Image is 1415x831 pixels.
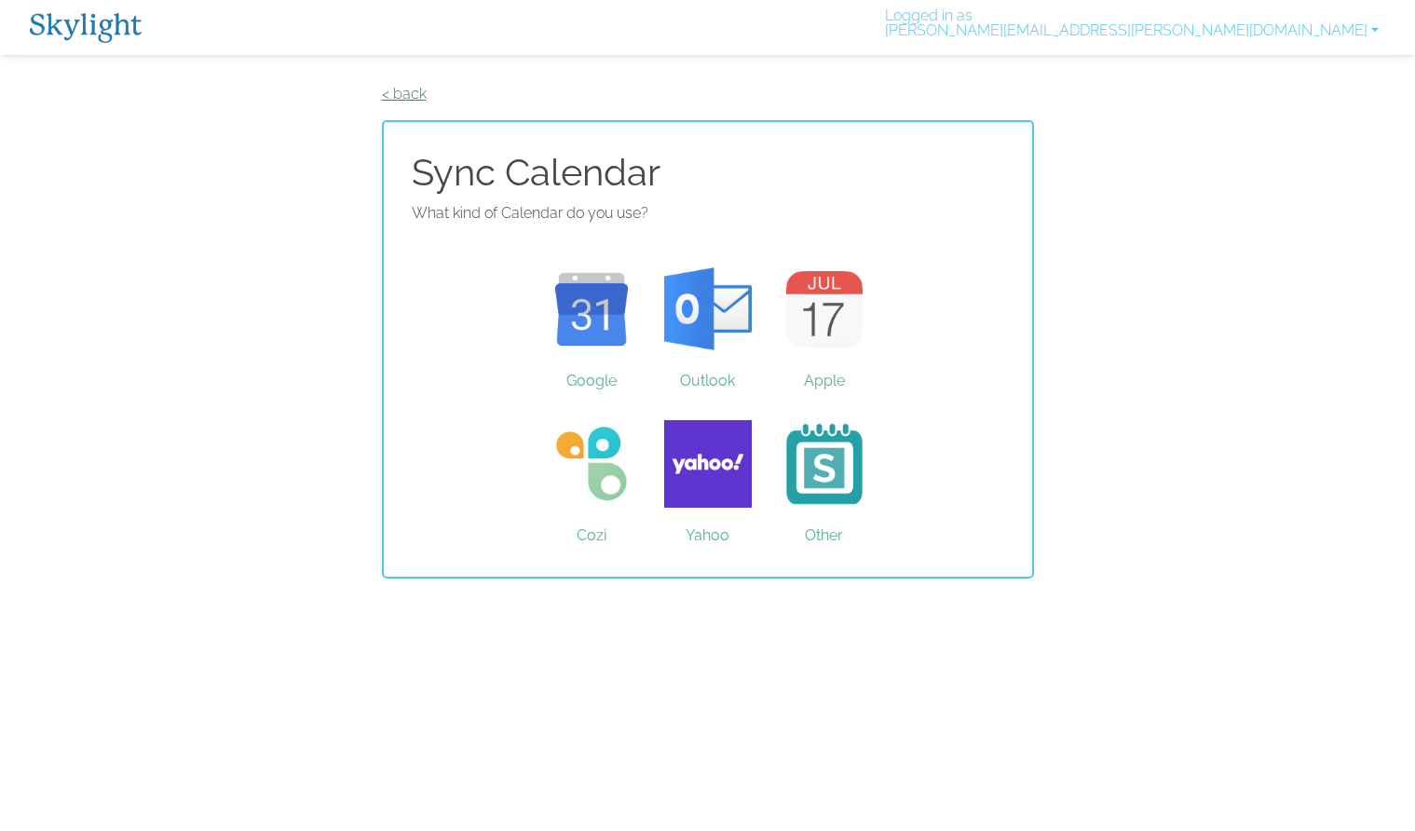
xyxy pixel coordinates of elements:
[412,202,1004,225] p: What kind of Calendar do you use?
[766,394,882,534] a: Other
[878,8,1386,46] a: Logged in as[PERSON_NAME][EMAIL_ADDRESS][PERSON_NAME][DOMAIN_NAME]
[412,150,1004,195] h1: Sync Calendar
[30,13,142,43] img: Skylight
[649,239,766,379] a: Outlook
[649,394,766,534] a: Yahoo
[382,85,427,102] a: < back
[766,239,882,379] a: Apple
[533,394,649,534] a: Cozi
[533,239,649,379] a: Google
